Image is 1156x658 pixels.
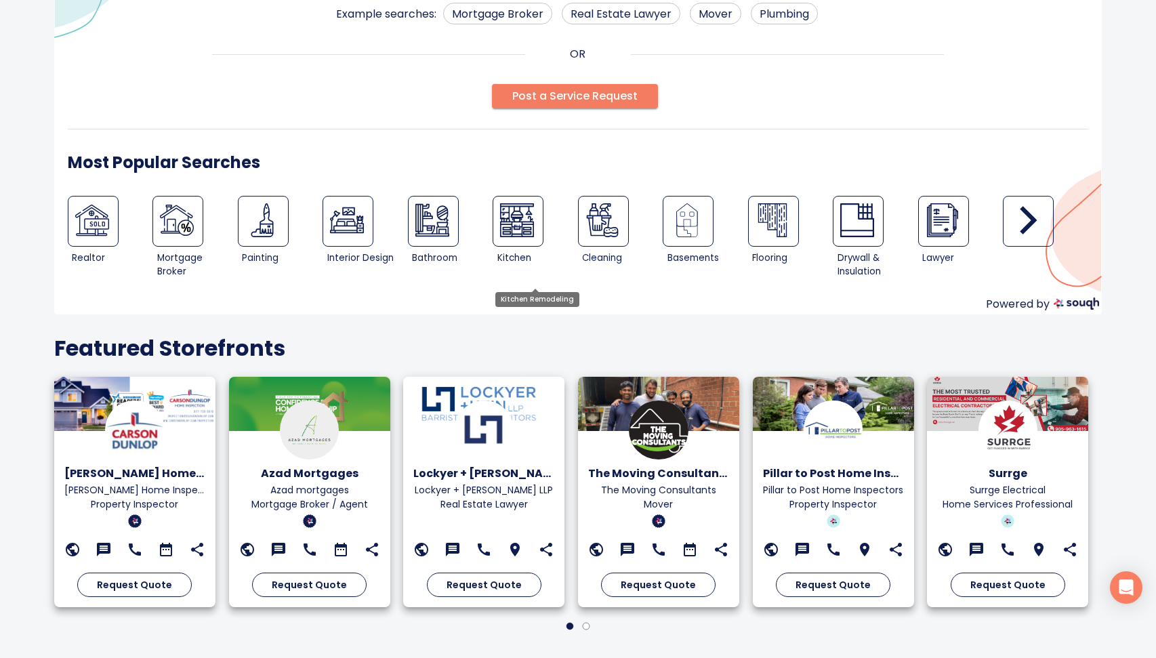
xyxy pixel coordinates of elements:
span: Real Estate Lawyer [562,5,680,22]
img: Real Estate Lawyer [926,203,959,237]
div: Mortgage Broker / Agent [152,196,237,283]
p: Property Inspector [64,497,205,512]
img: Cleaning Services [585,203,619,237]
a: Real Estate Lawyer [918,196,969,247]
img: Logo [629,400,688,459]
a: Logo[PERSON_NAME] Home Inspections[PERSON_NAME] Home InspectionsProperty Inspectorblue badgeReque... [54,377,213,608]
div: Open Intercom Messenger [1110,571,1142,604]
img: blue badge [128,514,142,528]
button: Request Quote [427,573,541,598]
p: Lockyer + Hein LLP [413,483,554,497]
button: Request Quote [951,573,1065,598]
div: Drywall and Insulation [833,196,917,283]
a: LogoSurrgeSurrge ElectricalHome Services Professionalteal badgeRequest Quote [927,377,1086,608]
img: Logo [455,400,514,459]
a: Flooring [748,196,799,247]
img: teal badge [1001,514,1014,528]
p: Azad mortgages [239,483,380,497]
p: OR [570,46,585,62]
h4: Featured Storefronts [54,335,1102,362]
span: Mortgage Broker [444,5,552,22]
div: Flooring [752,251,829,265]
button: Request Quote [252,573,367,598]
a: Plumbing [751,3,818,24]
svg: 905-963-1615 [999,541,1016,558]
img: blue badge [652,514,665,528]
p: Pillar to Post Home Inspectors [763,483,904,497]
div: Basements [667,251,744,265]
h6: Surrge [937,464,1078,483]
a: LogoAzad MortgagesAzad mortgagesMortgage Broker / Agentblue badgeRequest Quote [229,377,388,608]
img: Logo [105,400,164,459]
h6: Carson Dunlop Home Inspections [64,464,205,483]
div: Interior Design Services [323,196,407,283]
button: Request Quote [776,573,890,598]
div: Kitchen [497,251,574,265]
p: Example searches: [336,6,436,24]
p: Property Inspector [763,497,904,512]
p: The Moving Consultants [588,483,729,497]
span: Plumbing [751,5,817,22]
span: Request Quote [447,577,522,594]
h6: Most Popular Searches [68,150,260,176]
span: Request Quote [796,577,871,594]
div: Bathroom Remodeling [408,196,493,283]
div: Real Estate Broker / Agent [68,196,152,283]
div: Cleaning [582,251,659,265]
div: Flooring [748,196,833,283]
p: Surrge Electrical [937,483,1078,497]
img: Bathroom Remodeling [415,203,449,237]
a: Bathroom Remodeling [408,196,459,247]
a: Mortgage Broker / Agent [152,196,203,247]
img: souqh logo [1054,297,1099,310]
a: LogoPillar to Post Home Inspectors - The Gonneau TeamPillar to Post Home InspectorsProperty Inspe... [753,377,911,608]
img: Real Estate Broker / Agent [75,203,109,237]
a: LogoThe Moving ConsultantsThe Moving ConsultantsMoverblue badgeRequest Quote [578,377,737,608]
svg: 800-268-7070 [127,541,143,558]
img: Logo [978,400,1037,459]
button: Post a Service Request [492,84,658,108]
span: Request Quote [970,577,1046,594]
svg: 450-517-2023 [302,541,318,558]
a: Interior Design Services [323,196,373,247]
div: Lawyer [922,251,999,265]
div: Interior Design [327,251,404,265]
a: Real Estate Lawyer [562,3,680,24]
img: Painters & Decorators [245,203,279,237]
div: Bathroom [412,251,489,265]
span: Request Quote [272,577,347,594]
img: Flooring [756,203,789,237]
p: Real Estate Lawyer [413,497,554,512]
p: Carson Dunlop Home Inspections [64,483,205,497]
div: Painting [242,251,318,265]
div: Cleaning Services [578,196,663,283]
div: Real Estate Lawyer [918,196,1003,283]
a: Kitchen Remodeling [493,196,543,247]
img: Kitchen Remodeling [500,203,534,237]
a: Real Estate Broker / Agent [68,196,119,247]
h6: Pillar to Post Home Inspectors - The Gonneau Team [763,464,904,483]
div: Drywall & Insulation [838,251,914,279]
h6: Lockyer + Hein LLP [413,464,554,483]
svg: 647-680-4720 [651,541,667,558]
p: Powered by [986,296,1050,314]
img: Interior Design Services [330,203,364,237]
a: Basements [663,196,714,247]
a: Mortgage Broker [443,3,552,24]
h6: The Moving Consultants [588,464,729,483]
a: Drywall and Insulation [833,196,884,247]
img: Drywall and Insulation [840,203,874,237]
img: Mortgage Broker / Agent [160,203,194,237]
span: Request Quote [97,577,172,594]
img: Logo [280,400,339,459]
a: Cleaning Services [578,196,629,247]
div: Realtor [72,251,148,265]
div: Painters & Decorators [238,196,323,283]
img: Basements [670,203,704,237]
h6: Azad Mortgages [239,464,380,483]
img: Logo [804,400,863,459]
span: Request Quote [621,577,696,594]
p: Home Services Professional [937,497,1078,512]
p: Mover [588,497,729,512]
div: Basements [663,196,747,283]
